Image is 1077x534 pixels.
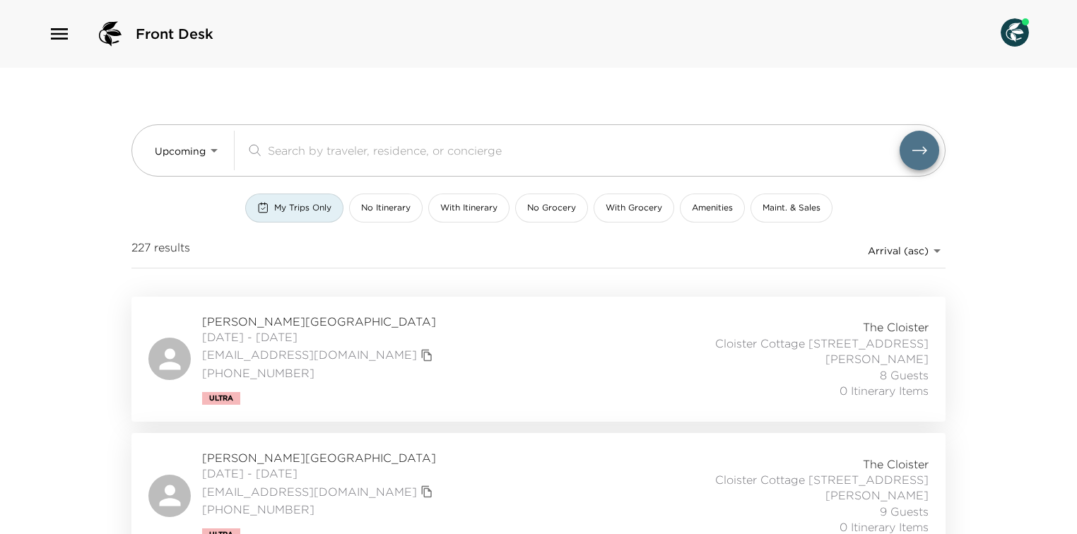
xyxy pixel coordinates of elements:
span: [PHONE_NUMBER] [202,365,437,381]
button: With Grocery [594,194,674,222]
span: 0 Itinerary Items [840,383,929,398]
span: [PERSON_NAME][GEOGRAPHIC_DATA] [202,450,437,465]
span: Upcoming [155,145,206,158]
span: [PERSON_NAME] [825,487,929,503]
span: Front Desk [136,24,213,44]
span: [PERSON_NAME][GEOGRAPHIC_DATA] [202,314,437,329]
span: [PHONE_NUMBER] [202,502,437,517]
span: 9 Guests [880,504,929,519]
span: Amenities [692,202,733,214]
span: The Cloister [863,319,929,335]
button: With Itinerary [428,194,510,222]
span: Ultra [209,394,233,403]
span: Cloister Cottage [STREET_ADDRESS] [715,472,929,487]
span: 8 Guests [880,367,929,383]
span: With Itinerary [440,202,498,214]
button: copy primary member email [417,345,437,365]
input: Search by traveler, residence, or concierge [268,142,900,158]
span: No Grocery [527,202,576,214]
a: [EMAIL_ADDRESS][DOMAIN_NAME] [202,347,417,362]
span: [DATE] - [DATE] [202,329,437,345]
span: [PERSON_NAME] [825,351,929,367]
button: copy primary member email [417,482,437,502]
button: No Itinerary [349,194,423,222]
a: [EMAIL_ADDRESS][DOMAIN_NAME] [202,484,417,499]
a: [PERSON_NAME][GEOGRAPHIC_DATA][DATE] - [DATE][EMAIL_ADDRESS][DOMAIN_NAME]copy primary member emai... [131,297,946,422]
span: [DATE] - [DATE] [202,465,437,481]
span: Cloister Cottage [STREET_ADDRESS] [715,336,929,351]
button: No Grocery [515,194,588,222]
img: logo [93,17,127,51]
span: Maint. & Sales [763,202,820,214]
span: No Itinerary [361,202,411,214]
span: The Cloister [863,456,929,472]
span: My Trips Only [274,202,331,214]
button: My Trips Only [245,194,343,222]
button: Maint. & Sales [751,194,832,222]
button: Amenities [680,194,745,222]
span: 227 results [131,239,190,262]
img: User [1001,18,1029,47]
span: Arrival (asc) [868,244,929,257]
span: With Grocery [606,202,662,214]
